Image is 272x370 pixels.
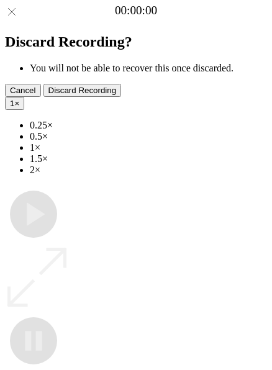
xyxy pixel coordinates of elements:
[43,84,122,97] button: Discard Recording
[30,142,267,153] li: 1×
[5,84,41,97] button: Cancel
[5,34,267,50] h2: Discard Recording?
[30,63,267,74] li: You will not be able to recover this once discarded.
[30,165,267,176] li: 2×
[30,131,267,142] li: 0.5×
[115,4,157,17] a: 00:00:00
[5,97,24,110] button: 1×
[30,120,267,131] li: 0.25×
[10,99,14,108] span: 1
[30,153,267,165] li: 1.5×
